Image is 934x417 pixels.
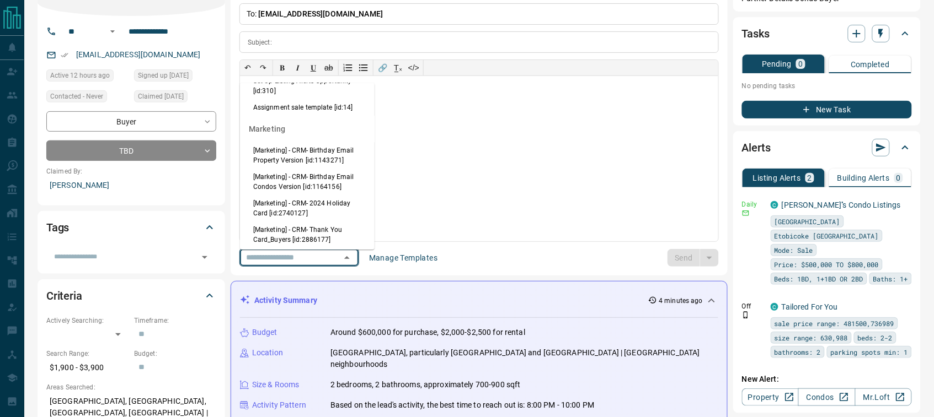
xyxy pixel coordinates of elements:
span: Price: $500,000 TO $800,000 [775,259,879,270]
span: size range: 630,988 [775,332,848,343]
p: Timeframe: [134,316,216,326]
p: Budget [252,327,277,338]
span: bathrooms: 2 [775,346,821,358]
div: Marketing [240,116,375,142]
p: Based on the lead's activity, the best time to reach out is: 8:00 PM - 10:00 PM [330,399,594,411]
p: To: [239,3,719,25]
p: Building Alerts [837,174,890,182]
svg: Email [742,209,750,217]
span: Etobicoke [GEOGRAPHIC_DATA] [775,230,879,241]
span: parking spots min: 1 [831,346,908,358]
h2: Criteria [46,287,82,305]
p: Search Range: [46,349,129,359]
p: No pending tasks [742,78,912,94]
p: Pending [762,60,792,68]
div: Alerts [742,134,912,161]
div: condos.ca [771,201,778,209]
button: Close [339,250,355,266]
p: $1,900 - $3,900 [46,359,129,377]
p: New Alert: [742,373,912,385]
p: Actively Searching: [46,316,129,326]
span: Contacted - Never [50,91,103,102]
button: </> [406,60,421,75]
div: Thu Aug 17 2023 [134,69,216,85]
span: 𝐔 [311,63,316,72]
div: Tags [46,214,216,241]
div: Criteria [46,283,216,309]
p: Listing Alerts [753,174,801,182]
p: 2 bedrooms, 2 bathrooms, approximately 700-900 sqft [330,379,521,391]
a: Tailored For You [782,302,838,311]
button: Open [106,25,119,38]
a: Mr.Loft [855,388,912,406]
button: New Task [742,101,912,118]
a: Property [742,388,799,406]
li: [Marketing] - CRM- Thank You Card_Buyers [id:2886177] [240,221,375,248]
p: Subject: [248,37,272,47]
a: [PERSON_NAME]''s Condo Listings [782,201,901,209]
h2: Tags [46,219,69,236]
li: [Marketing] - CRM- Thank You Card_Sellers [id:2886233] [240,248,375,274]
svg: Email Verified [61,51,68,59]
li: [Marketing] - CRM- Birthday Email Condos Version [id:1164156] [240,169,375,195]
span: Baths: 1+ [873,273,908,284]
div: TBD [46,140,216,161]
svg: Push Notification Only [742,311,750,319]
p: [PERSON_NAME] [46,176,216,194]
p: 0 [896,174,901,182]
span: Active 12 hours ago [50,70,110,81]
p: Budget: [134,349,216,359]
p: Areas Searched: [46,382,216,392]
span: sale price range: 481500,736989 [775,318,894,329]
li: [Marketing] - CRM- 2024 Holiday Card [id:2740127] [240,195,375,221]
h2: Alerts [742,139,771,156]
p: Completed [851,61,890,68]
li: Assignment sale template [id:14] [240,99,375,116]
span: Claimed [DATE] [138,91,184,102]
span: Beds: 1BD, 1+1BD OR 2BD [775,273,863,284]
button: 𝑰 [290,60,306,75]
li: [Marketing] - CRM- Birthday Email Property Version [id:1143271] [240,142,375,169]
div: Mon Sep 15 2025 [46,69,129,85]
p: Off [742,301,764,311]
a: [EMAIL_ADDRESS][DOMAIN_NAME] [76,50,201,59]
p: Location [252,347,283,359]
p: Around $600,000 for purchase, $2,000-$2,500 for rental [330,327,525,338]
span: Signed up [DATE] [138,70,189,81]
button: T̲ₓ [391,60,406,75]
span: beds: 2-2 [858,332,893,343]
button: 𝐔 [306,60,321,75]
button: Bullet list [356,60,371,75]
h2: Tasks [742,25,770,42]
p: Daily [742,199,764,209]
div: condos.ca [771,303,778,311]
p: Claimed By: [46,166,216,176]
p: Activity Summary [254,295,317,306]
p: 2 [808,174,812,182]
li: Set Up Listing Alerts Opportunity [id:310] [240,73,375,99]
button: 𝐁 [275,60,290,75]
button: ↶ [240,60,255,75]
button: ↷ [255,60,271,75]
p: Size & Rooms [252,379,300,391]
p: Activity Pattern [252,399,306,411]
span: [EMAIL_ADDRESS][DOMAIN_NAME] [259,9,383,18]
button: Open [197,250,212,265]
p: 0 [798,60,803,68]
p: 4 minutes ago [659,296,703,306]
button: ab [321,60,337,75]
s: ab [324,63,333,72]
div: split button [668,249,719,267]
button: Manage Templates [362,249,444,267]
div: Fri Aug 18 2023 [134,90,216,106]
span: [GEOGRAPHIC_DATA] [775,216,840,227]
div: Activity Summary4 minutes ago [240,290,718,311]
button: 🔗 [375,60,391,75]
div: Buyer [46,111,216,132]
a: Condos [798,388,855,406]
div: Tasks [742,20,912,47]
span: Mode: Sale [775,245,813,256]
button: Numbered list [340,60,356,75]
p: [GEOGRAPHIC_DATA], particularly [GEOGRAPHIC_DATA] and [GEOGRAPHIC_DATA] | [GEOGRAPHIC_DATA] neigh... [330,347,718,370]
